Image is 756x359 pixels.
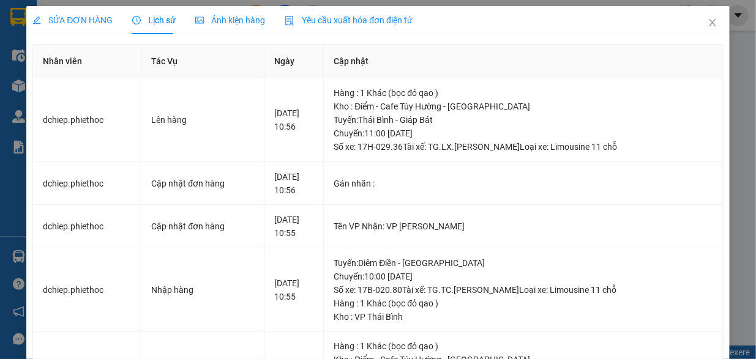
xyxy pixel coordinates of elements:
[33,78,141,162] td: dchiep.phiethoc
[274,276,313,303] div: [DATE] 10:55
[708,18,717,28] span: close
[274,213,313,240] div: [DATE] 10:55
[195,15,265,25] span: Ảnh kiện hàng
[274,170,313,197] div: [DATE] 10:56
[285,16,294,26] img: icon
[334,100,713,113] div: Kho : Điểm - Cafe Túy Hường - [GEOGRAPHIC_DATA]
[324,45,723,78] th: Cập nhật
[264,45,324,78] th: Ngày
[334,177,713,190] div: Gán nhãn :
[334,256,713,297] div: Tuyến : Diêm Điền - [GEOGRAPHIC_DATA] Chuyến: 10:00 [DATE] Số xe: 17B-020.80 Tài xế: TG.TC.[PERSO...
[334,310,713,324] div: Kho : VP Thái Bình
[132,16,141,24] span: clock-circle
[32,16,41,24] span: edit
[695,6,730,40] button: Close
[33,162,141,205] td: dchiep.phiethoc
[132,15,176,25] span: Lịch sử
[334,297,713,310] div: Hàng : 1 Khác (bọc đỏ qao )
[151,220,254,233] div: Cập nhật đơn hàng
[33,45,141,78] th: Nhân viên
[151,283,254,297] div: Nhập hàng
[285,15,413,25] span: Yêu cầu xuất hóa đơn điện tử
[141,45,264,78] th: Tác Vụ
[151,113,254,127] div: Lên hàng
[334,220,713,233] div: Tên VP Nhận: VP [PERSON_NAME]
[32,15,113,25] span: SỬA ĐƠN HÀNG
[151,177,254,190] div: Cập nhật đơn hàng
[33,205,141,248] td: dchiep.phiethoc
[33,248,141,332] td: dchiep.phiethoc
[334,86,713,100] div: Hàng : 1 Khác (bọc đỏ qao )
[334,113,713,154] div: Tuyến : Thái Bình - Giáp Bát Chuyến: 11:00 [DATE] Số xe: 17H-029.36 Tài xế: TG.LX.[PERSON_NAME] L...
[334,339,713,353] div: Hàng : 1 Khác (bọc đỏ qao )
[274,106,313,133] div: [DATE] 10:56
[195,16,204,24] span: picture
